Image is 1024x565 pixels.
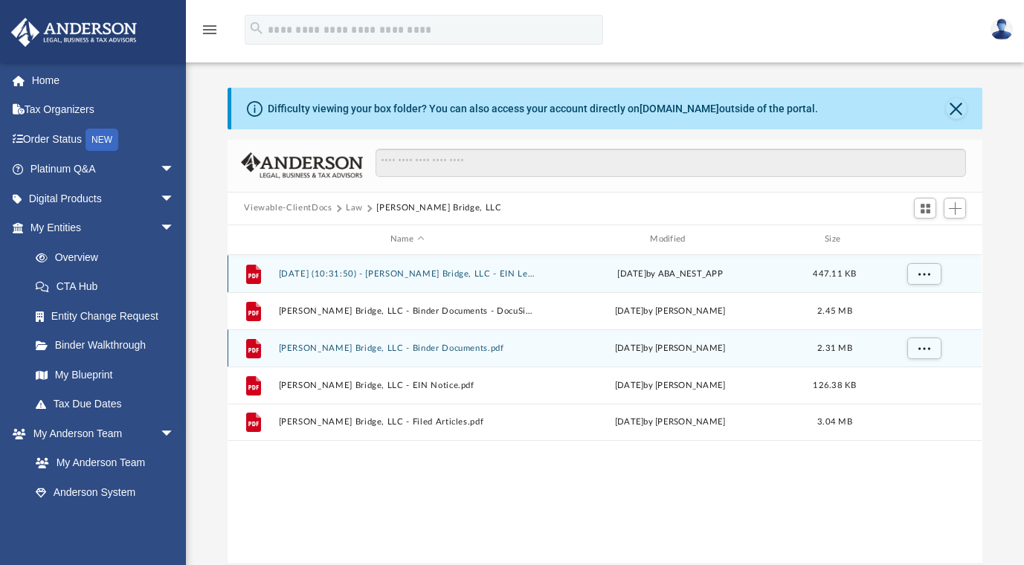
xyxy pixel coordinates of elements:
a: CTA Hub [21,272,197,302]
a: Tax Organizers [10,95,197,125]
button: [PERSON_NAME] Bridge, LLC - EIN Notice.pdf [279,381,535,390]
div: [DATE] by ABA_NEST_APP [542,267,799,280]
div: [DATE] by [PERSON_NAME] [542,304,799,317]
a: My Anderson Teamarrow_drop_down [10,419,190,448]
a: Entity Change Request [21,301,197,331]
span: 2.31 MB [817,343,852,352]
img: Anderson Advisors Platinum Portal [7,18,141,47]
a: My Blueprint [21,360,190,390]
span: arrow_drop_down [160,155,190,185]
button: [PERSON_NAME] Bridge, LLC [376,201,501,215]
a: [DOMAIN_NAME] [640,103,719,114]
div: [DATE] by [PERSON_NAME] [542,416,799,429]
a: Binder Walkthrough [21,331,197,361]
input: Search files and folders [376,149,966,177]
a: Platinum Q&Aarrow_drop_down [10,155,197,184]
div: Difficulty viewing your box folder? You can also access your account directly on outside of the p... [268,101,818,117]
a: My Anderson Team [21,448,182,478]
span: arrow_drop_down [160,213,190,244]
i: menu [201,21,219,39]
a: Order StatusNEW [10,124,197,155]
a: Digital Productsarrow_drop_down [10,184,197,213]
div: Modified [541,233,799,246]
a: My Entitiesarrow_drop_down [10,213,197,243]
div: [DATE] by [PERSON_NAME] [542,341,799,355]
button: Close [946,98,967,119]
a: Home [10,65,197,95]
div: id [872,233,976,246]
a: Anderson System [21,477,190,507]
button: [PERSON_NAME] Bridge, LLC - Binder Documents.pdf [279,343,535,353]
span: 3.04 MB [817,418,852,426]
span: 2.45 MB [817,306,852,314]
img: User Pic [991,19,1013,40]
div: NEW [86,129,118,151]
button: Switch to Grid View [914,198,936,219]
div: Size [805,233,865,246]
button: Viewable-ClientDocs [244,201,332,215]
span: arrow_drop_down [160,184,190,214]
span: 126.38 KB [814,381,857,389]
a: Client Referrals [21,507,190,537]
button: More options [907,337,941,359]
button: Law [346,201,363,215]
button: [PERSON_NAME] Bridge, LLC - Binder Documents - DocuSigned.pdf [279,306,535,316]
div: grid [228,255,982,564]
button: More options [907,262,941,285]
span: 447.11 KB [814,269,857,277]
span: arrow_drop_down [160,419,190,449]
div: [DATE] by [PERSON_NAME] [542,378,799,392]
button: [DATE] (10:31:50) - [PERSON_NAME] Bridge, LLC - EIN Letter from IRS.pdf [279,269,535,279]
div: Name [278,233,535,246]
a: menu [201,28,219,39]
button: [PERSON_NAME] Bridge, LLC - Filed Articles.pdf [279,417,535,427]
div: id [234,233,271,246]
a: Overview [21,242,197,272]
button: Add [944,198,966,219]
a: Tax Due Dates [21,390,197,419]
i: search [248,20,265,36]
